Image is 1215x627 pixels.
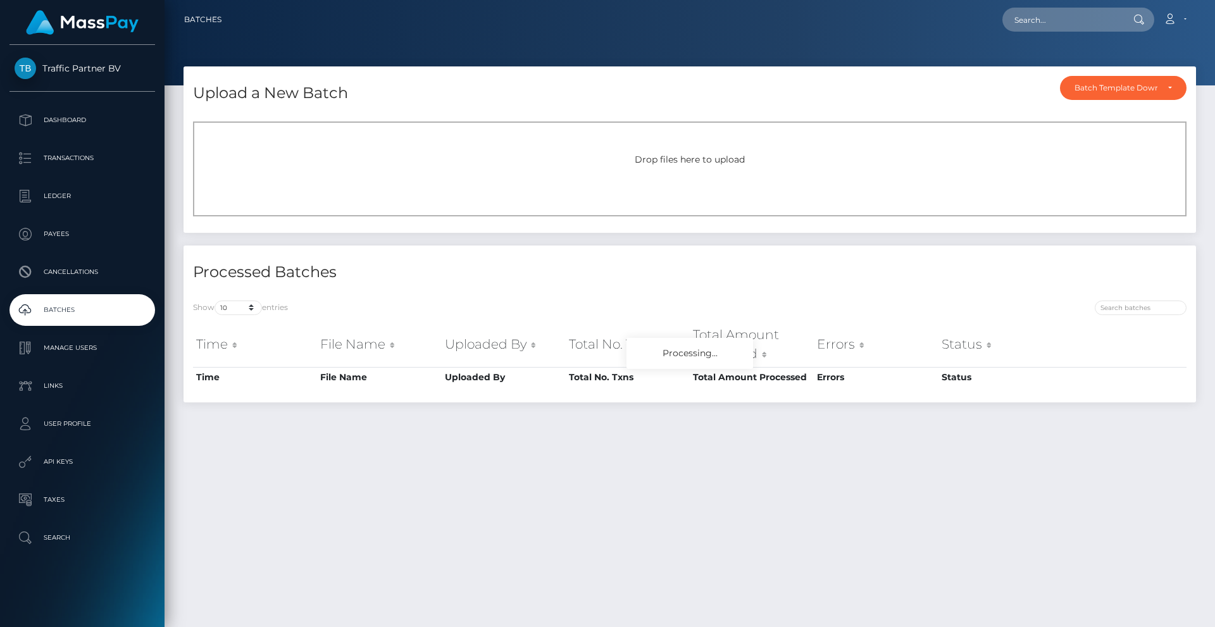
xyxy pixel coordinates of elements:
[1075,83,1157,93] div: Batch Template Download
[9,104,155,136] a: Dashboard
[193,367,317,387] th: Time
[635,154,745,165] span: Drop files here to upload
[9,180,155,212] a: Ledger
[15,149,150,168] p: Transactions
[15,338,150,357] p: Manage Users
[1060,76,1187,100] button: Batch Template Download
[9,446,155,478] a: API Keys
[1002,8,1121,32] input: Search...
[193,322,317,367] th: Time
[15,301,150,320] p: Batches
[15,376,150,395] p: Links
[15,111,150,130] p: Dashboard
[184,6,221,33] a: Batches
[690,322,814,367] th: Total Amount Processed
[15,414,150,433] p: User Profile
[9,294,155,326] a: Batches
[9,63,155,74] span: Traffic Partner BV
[566,367,690,387] th: Total No. Txns
[9,332,155,364] a: Manage Users
[215,301,262,315] select: Showentries
[814,367,938,387] th: Errors
[9,218,155,250] a: Payees
[442,322,566,367] th: Uploaded By
[814,322,938,367] th: Errors
[938,322,1062,367] th: Status
[193,82,348,104] h4: Upload a New Batch
[9,408,155,440] a: User Profile
[938,367,1062,387] th: Status
[317,322,441,367] th: File Name
[15,490,150,509] p: Taxes
[15,225,150,244] p: Payees
[9,370,155,402] a: Links
[15,528,150,547] p: Search
[690,367,814,387] th: Total Amount Processed
[26,10,139,35] img: MassPay Logo
[15,187,150,206] p: Ledger
[9,142,155,174] a: Transactions
[15,452,150,471] p: API Keys
[1095,301,1187,315] input: Search batches
[193,301,288,315] label: Show entries
[626,338,753,369] div: Processing...
[15,58,36,79] img: Traffic Partner BV
[317,367,441,387] th: File Name
[566,322,690,367] th: Total No. Txns
[9,256,155,288] a: Cancellations
[193,261,680,283] h4: Processed Batches
[9,522,155,554] a: Search
[442,367,566,387] th: Uploaded By
[15,263,150,282] p: Cancellations
[9,484,155,516] a: Taxes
